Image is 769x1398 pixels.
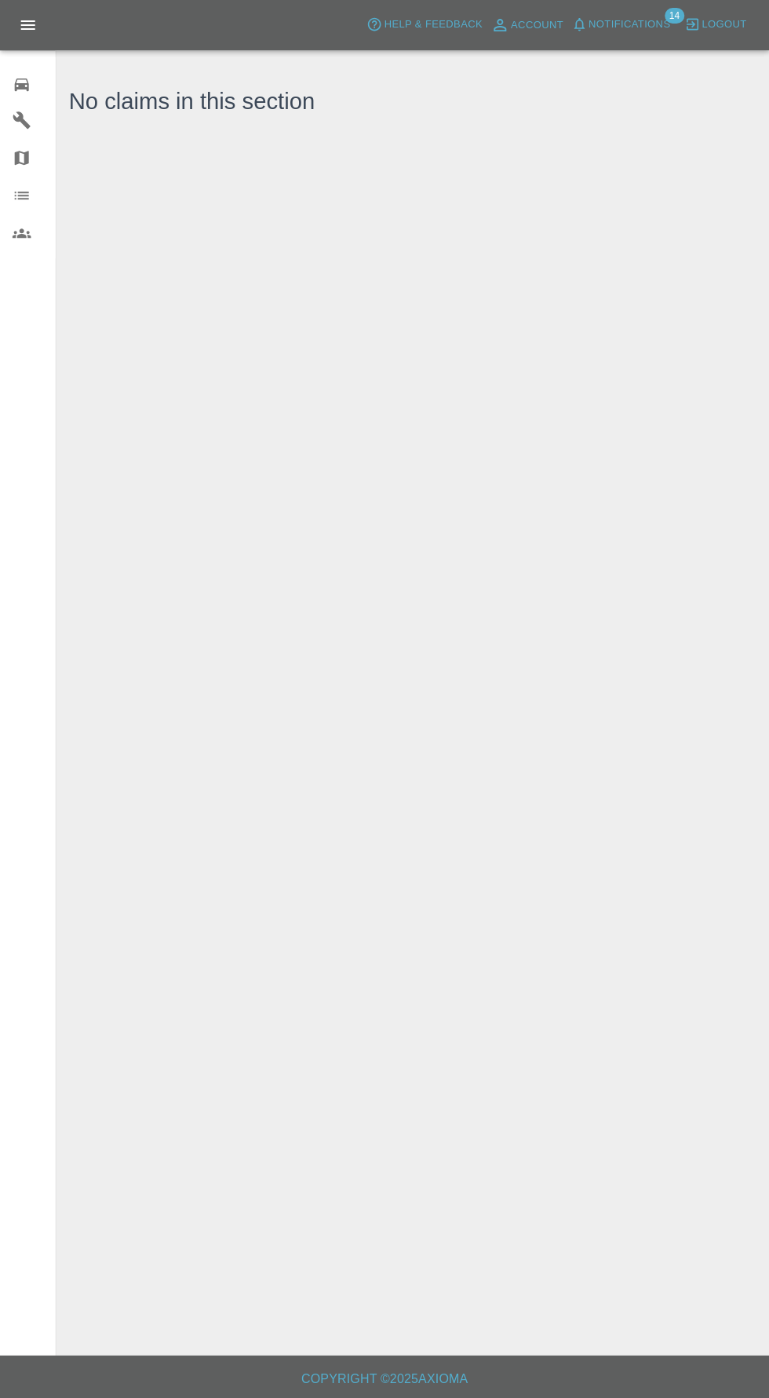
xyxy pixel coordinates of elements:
[511,16,563,35] span: Account
[13,1367,756,1389] h6: Copyright © 2025 Axioma
[487,13,567,38] a: Account
[567,13,674,37] button: Notifications
[363,13,486,37] button: Help & Feedback
[9,6,47,44] button: Open drawer
[69,85,315,119] h3: No claims in this section
[680,13,750,37] button: Logout
[589,16,670,34] span: Notifications
[702,16,746,34] span: Logout
[664,8,683,24] span: 14
[384,16,482,34] span: Help & Feedback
